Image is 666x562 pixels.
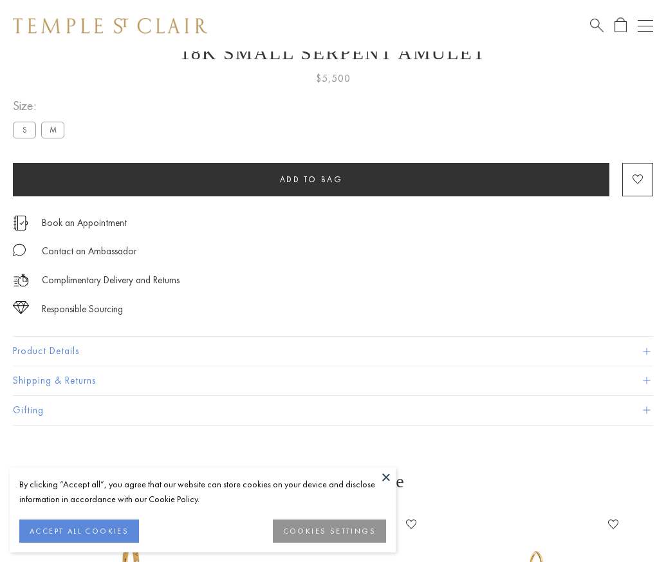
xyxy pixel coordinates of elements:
[19,477,386,507] div: By clicking “Accept all”, you agree that our website can store cookies on your device and disclos...
[13,301,29,314] img: icon_sourcing.svg
[273,520,386,543] button: COOKIES SETTINGS
[13,42,653,64] h1: 18K Small Serpent Amulet
[13,272,29,288] img: icon_delivery.svg
[42,272,180,288] p: Complimentary Delivery and Returns
[280,174,343,185] span: Add to bag
[590,17,604,33] a: Search
[615,17,627,33] a: Open Shopping Bag
[13,396,653,425] button: Gifting
[13,216,28,230] img: icon_appointment.svg
[316,70,351,87] span: $5,500
[13,163,609,196] button: Add to bag
[41,122,64,138] label: M
[13,95,69,117] span: Size:
[13,366,653,395] button: Shipping & Returns
[13,122,36,138] label: S
[42,216,127,230] a: Book an Appointment
[13,18,207,33] img: Temple St. Clair
[42,301,123,317] div: Responsible Sourcing
[19,520,139,543] button: ACCEPT ALL COOKIES
[13,337,653,366] button: Product Details
[638,18,653,33] button: Open navigation
[42,243,136,259] div: Contact an Ambassador
[13,243,26,256] img: MessageIcon-01_2.svg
